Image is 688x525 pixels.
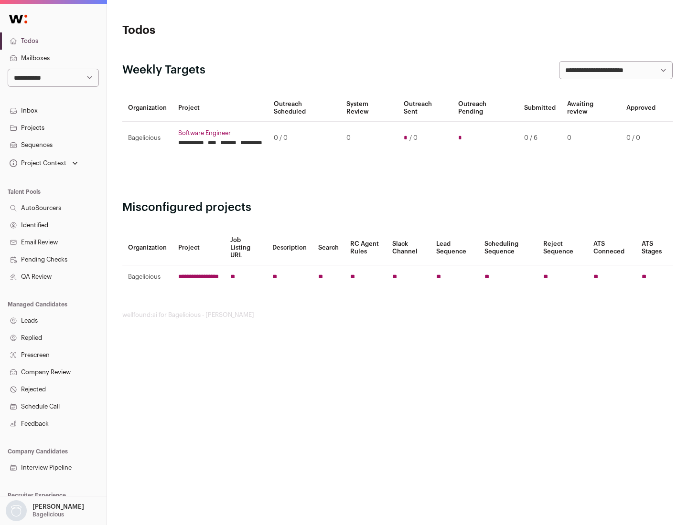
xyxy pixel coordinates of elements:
[387,231,430,265] th: Slack Channel
[537,231,588,265] th: Reject Sequence
[312,231,344,265] th: Search
[8,157,80,170] button: Open dropdown
[344,231,386,265] th: RC Agent Rules
[409,134,418,142] span: / 0
[267,231,312,265] th: Description
[122,231,172,265] th: Organization
[172,94,268,122] th: Project
[122,94,172,122] th: Organization
[452,94,518,122] th: Outreach Pending
[561,122,621,155] td: 0
[122,23,306,38] h1: Todos
[122,122,172,155] td: Bagelicious
[122,311,673,319] footer: wellfound:ai for Bagelicious - [PERSON_NAME]
[518,94,561,122] th: Submitted
[122,200,673,215] h2: Misconfigured projects
[341,94,398,122] th: System Review
[32,503,84,511] p: [PERSON_NAME]
[398,94,453,122] th: Outreach Sent
[588,231,635,265] th: ATS Conneced
[32,511,64,518] p: Bagelicious
[225,231,267,265] th: Job Listing URL
[621,122,661,155] td: 0 / 0
[621,94,661,122] th: Approved
[122,265,172,289] td: Bagelicious
[4,10,32,29] img: Wellfound
[636,231,673,265] th: ATS Stages
[4,500,86,521] button: Open dropdown
[122,63,205,78] h2: Weekly Targets
[341,122,398,155] td: 0
[178,129,262,137] a: Software Engineer
[561,94,621,122] th: Awaiting review
[518,122,561,155] td: 0 / 6
[172,231,225,265] th: Project
[479,231,537,265] th: Scheduling Sequence
[8,159,66,167] div: Project Context
[268,94,341,122] th: Outreach Scheduled
[6,500,27,521] img: nopic.png
[430,231,479,265] th: Lead Sequence
[268,122,341,155] td: 0 / 0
